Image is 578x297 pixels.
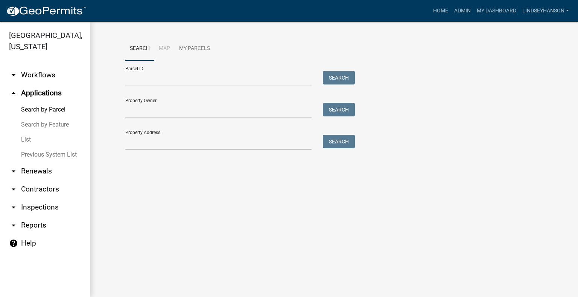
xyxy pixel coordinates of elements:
a: Search [125,37,154,61]
a: My Parcels [175,37,214,61]
i: arrow_drop_up [9,89,18,98]
a: My Dashboard [474,4,519,18]
i: arrow_drop_down [9,221,18,230]
i: arrow_drop_down [9,71,18,80]
button: Search [323,71,355,84]
a: Lindseyhanson [519,4,572,18]
i: arrow_drop_down [9,203,18,212]
i: arrow_drop_down [9,167,18,176]
i: help [9,239,18,248]
a: Admin [451,4,474,18]
i: arrow_drop_down [9,185,18,194]
a: Home [430,4,451,18]
button: Search [323,103,355,116]
button: Search [323,135,355,148]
